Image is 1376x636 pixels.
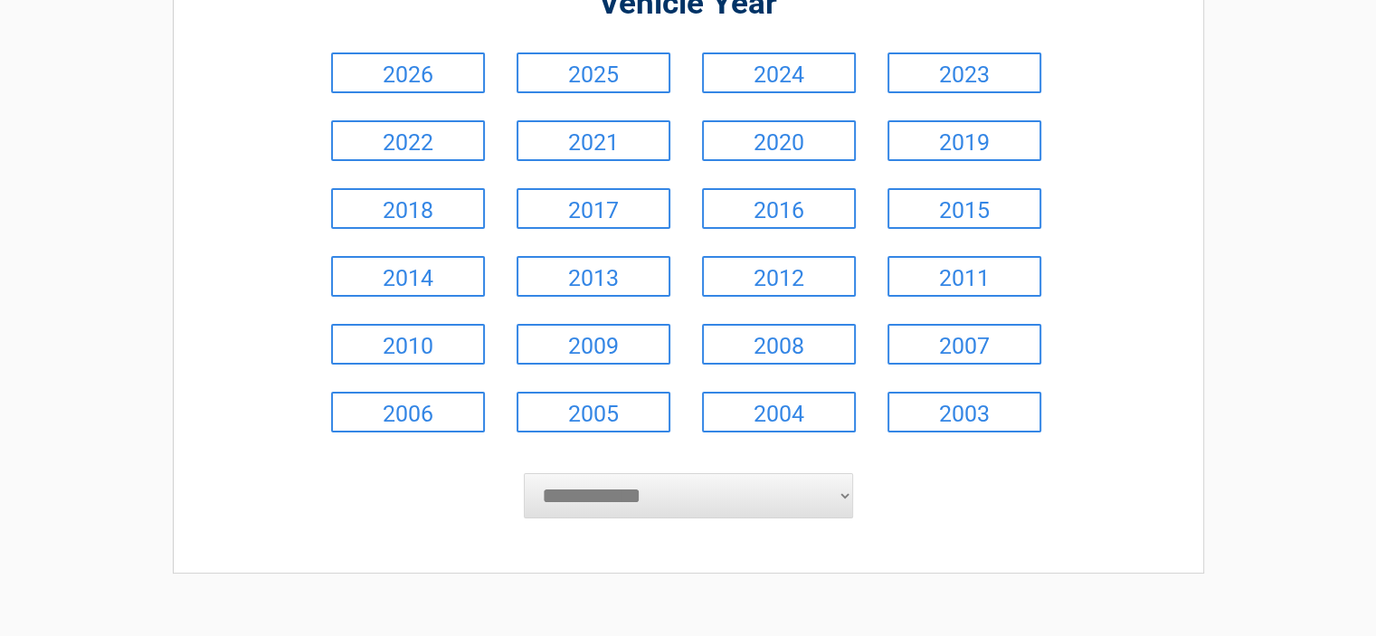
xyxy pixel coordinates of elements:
[331,52,485,93] a: 2026
[331,324,485,365] a: 2010
[517,188,670,229] a: 2017
[517,120,670,161] a: 2021
[517,52,670,93] a: 2025
[887,256,1041,297] a: 2011
[702,120,856,161] a: 2020
[331,120,485,161] a: 2022
[702,256,856,297] a: 2012
[517,392,670,432] a: 2005
[331,392,485,432] a: 2006
[702,324,856,365] a: 2008
[702,52,856,93] a: 2024
[887,392,1041,432] a: 2003
[887,120,1041,161] a: 2019
[517,256,670,297] a: 2013
[887,52,1041,93] a: 2023
[887,324,1041,365] a: 2007
[887,188,1041,229] a: 2015
[331,188,485,229] a: 2018
[517,324,670,365] a: 2009
[331,256,485,297] a: 2014
[702,392,856,432] a: 2004
[702,188,856,229] a: 2016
